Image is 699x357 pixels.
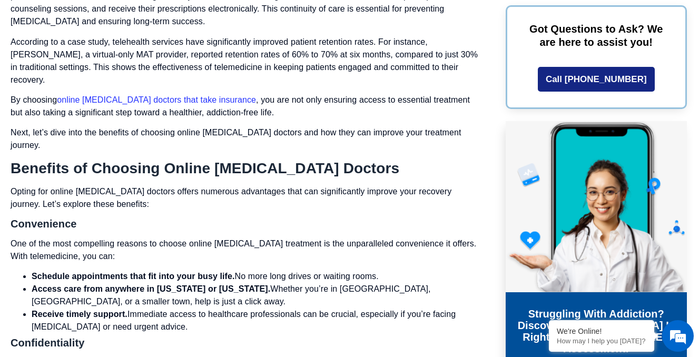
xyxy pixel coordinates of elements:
h3: Struggling with addiction? Discover if [MEDICAL_DATA] is right for you with our FREE Assessment! [514,308,680,354]
p: According to a case study, telehealth services have significantly improved patient retention rate... [11,36,482,86]
p: Next, let’s dive into the benefits of choosing online [MEDICAL_DATA] doctors and how they can imp... [11,126,482,152]
p: By choosing , you are not only ensuring access to essential treatment but also taking a significa... [11,94,482,119]
a: online [MEDICAL_DATA] doctors that take insurance [57,95,256,104]
div: Chat with us now [71,55,193,69]
span: We're online! [61,110,145,216]
li: No more long drives or waiting rooms. [32,270,482,283]
li: Whether you’re in [GEOGRAPHIC_DATA], [GEOGRAPHIC_DATA], or a smaller town, help is just a click a... [32,283,482,308]
h2: Benefits of Choosing Online [MEDICAL_DATA] Doctors [11,160,482,177]
p: Opting for online [MEDICAL_DATA] doctors offers numerous advantages that can significantly improv... [11,185,482,211]
p: One of the most compelling reasons to choose online [MEDICAL_DATA] treatment is the unparalleled ... [11,237,482,263]
p: Got Questions to Ask? We are here to assist you! [523,23,670,49]
p: How may I help you today? [557,337,646,345]
div: Minimize live chat window [173,5,198,31]
img: Online Suboxone Treatment - Opioid Addiction Treatment using phone [506,121,687,292]
strong: Access care from anywhere in [US_STATE] or [US_STATE]. [32,284,270,293]
li: Immediate access to healthcare professionals can be crucial, especially if you’re facing [MEDICAL... [32,308,482,333]
div: We're Online! [557,327,646,335]
h3: Confidentiality [11,338,482,348]
span: Call [PHONE_NUMBER] [546,75,647,84]
a: Call [PHONE_NUMBER] [538,67,655,92]
div: Navigation go back [12,54,27,70]
strong: Schedule appointments that fit into your busy life. [32,272,235,281]
textarea: Type your message and hit 'Enter' [5,242,201,279]
h3: Convenience [11,219,482,229]
strong: Receive timely support. [32,310,127,319]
